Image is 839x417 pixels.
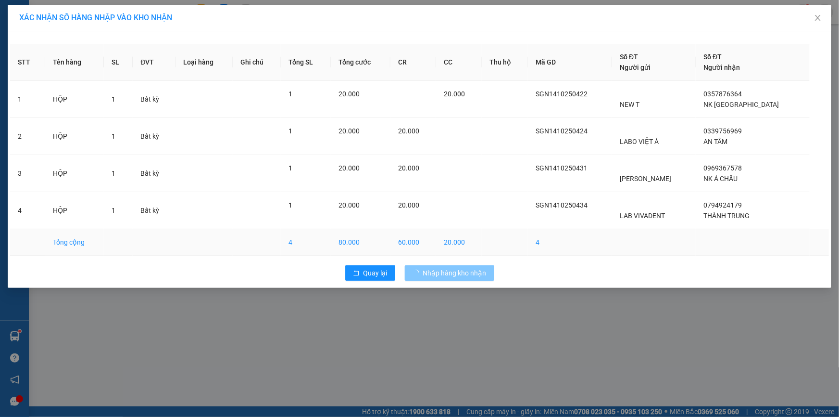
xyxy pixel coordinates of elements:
td: 4 [528,229,612,256]
td: 80.000 [331,229,390,256]
span: close [814,14,822,22]
span: 20.000 [338,201,360,209]
span: LABO VIỆT Á [620,138,659,145]
span: 1 [288,164,292,172]
span: 20.000 [398,201,419,209]
td: HỘP [45,118,104,155]
span: 20.000 [338,127,360,135]
td: HỘP [45,155,104,192]
td: 1 [10,81,45,118]
span: 1 [112,169,115,177]
span: 1 [288,127,292,135]
th: Ghi chú [233,44,281,81]
span: 1 [288,201,292,209]
span: SGN1410250431 [536,164,588,172]
span: 20.000 [444,90,465,98]
td: Bất kỳ [133,155,175,192]
span: 1 [112,132,115,140]
span: 0339756969 [703,127,742,135]
span: NEW T [620,101,639,108]
span: SGN1410250434 [536,201,588,209]
th: Tổng cước [331,44,390,81]
span: NK [GEOGRAPHIC_DATA] [703,101,779,108]
td: 60.000 [390,229,436,256]
td: Bất kỳ [133,192,175,229]
span: THÀNH TRUNG [703,212,750,220]
span: 20.000 [398,164,419,172]
span: loading [413,270,423,276]
th: Thu hộ [482,44,528,81]
span: LAB VIVADENT [620,212,665,220]
span: 20.000 [338,90,360,98]
th: STT [10,44,45,81]
th: ĐVT [133,44,175,81]
span: Người nhận [703,64,740,71]
span: Quay lại [363,268,388,278]
td: 3 [10,155,45,192]
span: Nhập hàng kho nhận [423,268,487,278]
td: Tổng cộng [45,229,104,256]
span: SGN1410250424 [536,127,588,135]
span: 0794924179 [703,201,742,209]
span: 1 [112,95,115,103]
span: 1 [112,207,115,214]
span: XÁC NHẬN SỐ HÀNG NHẬP VÀO KHO NHẬN [19,13,172,22]
span: SGN1410250422 [536,90,588,98]
td: HỘP [45,81,104,118]
span: NK Á CHÂU [703,175,738,182]
td: Bất kỳ [133,81,175,118]
td: 4 [10,192,45,229]
th: CC [436,44,482,81]
th: Mã GD [528,44,612,81]
th: Tổng SL [281,44,331,81]
span: 20.000 [398,127,419,135]
span: Người gửi [620,64,651,71]
th: CR [390,44,436,81]
span: 1 [288,90,292,98]
td: Bất kỳ [133,118,175,155]
span: 20.000 [338,164,360,172]
span: 0969367578 [703,164,742,172]
span: 0357876364 [703,90,742,98]
button: Close [804,5,831,32]
td: 2 [10,118,45,155]
th: SL [104,44,133,81]
td: HỘP [45,192,104,229]
button: rollbackQuay lại [345,265,395,281]
span: rollback [353,270,360,277]
span: AN TÂM [703,138,727,145]
td: 20.000 [436,229,482,256]
th: Loại hàng [175,44,233,81]
span: [PERSON_NAME] [620,175,671,182]
span: Số ĐT [620,53,638,61]
button: Nhập hàng kho nhận [405,265,494,281]
span: Số ĐT [703,53,722,61]
th: Tên hàng [45,44,104,81]
td: 4 [281,229,331,256]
